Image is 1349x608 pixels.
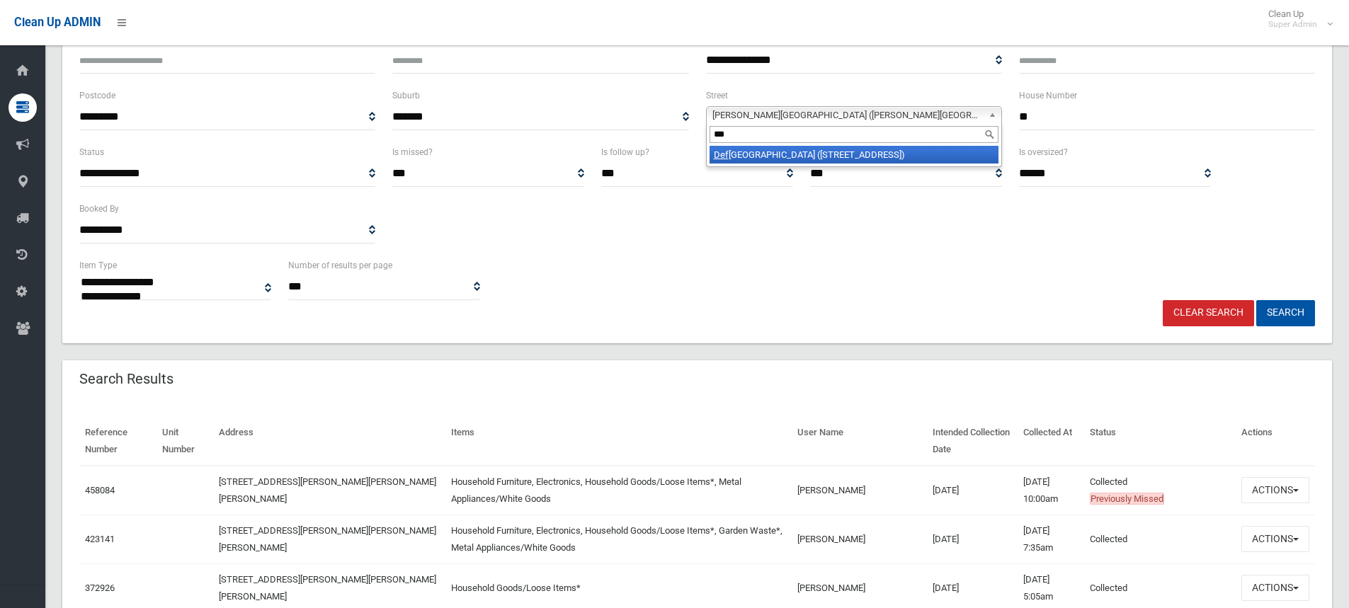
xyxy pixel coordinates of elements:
[1090,493,1164,505] span: Previously Missed
[792,466,927,515] td: [PERSON_NAME]
[156,417,213,466] th: Unit Number
[1084,515,1236,563] td: Collected
[85,485,115,495] a: 458084
[14,16,101,29] span: Clean Up ADMIN
[79,417,156,466] th: Reference Number
[213,417,445,466] th: Address
[792,417,927,466] th: User Name
[445,515,792,563] td: Household Furniture, Electronics, Household Goods/Loose Items*, Garden Waste*, Metal Appliances/W...
[219,574,436,602] a: [STREET_ADDRESS][PERSON_NAME][PERSON_NAME][PERSON_NAME]
[1256,300,1315,326] button: Search
[712,107,983,124] span: [PERSON_NAME][GEOGRAPHIC_DATA] ([PERSON_NAME][GEOGRAPHIC_DATA][PERSON_NAME])
[1163,300,1254,326] a: Clear Search
[445,466,792,515] td: Household Furniture, Electronics, Household Goods/Loose Items*, Metal Appliances/White Goods
[288,258,392,273] label: Number of results per page
[219,525,436,553] a: [STREET_ADDRESS][PERSON_NAME][PERSON_NAME][PERSON_NAME]
[601,144,649,160] label: Is follow up?
[927,417,1018,466] th: Intended Collection Date
[706,88,728,103] label: Street
[1018,417,1084,466] th: Collected At
[1018,466,1084,515] td: [DATE] 10:00am
[1268,19,1317,30] small: Super Admin
[1241,526,1309,552] button: Actions
[792,515,927,563] td: [PERSON_NAME]
[392,144,433,160] label: Is missed?
[79,88,115,103] label: Postcode
[445,417,792,466] th: Items
[62,365,190,393] header: Search Results
[392,88,420,103] label: Suburb
[1018,515,1084,563] td: [DATE] 7:35am
[927,466,1018,515] td: [DATE]
[1241,477,1309,503] button: Actions
[219,476,436,504] a: [STREET_ADDRESS][PERSON_NAME][PERSON_NAME][PERSON_NAME]
[927,515,1018,563] td: [DATE]
[1236,417,1315,466] th: Actions
[85,583,115,593] a: 372926
[85,534,115,544] a: 423141
[710,146,998,164] li: [GEOGRAPHIC_DATA] ([STREET_ADDRESS])
[1261,8,1331,30] span: Clean Up
[79,201,119,217] label: Booked By
[79,144,104,160] label: Status
[1084,466,1236,515] td: Collected
[714,149,729,160] em: Def
[1019,88,1077,103] label: House Number
[1084,417,1236,466] th: Status
[79,258,117,273] label: Item Type
[1241,575,1309,601] button: Actions
[1019,144,1068,160] label: Is oversized?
